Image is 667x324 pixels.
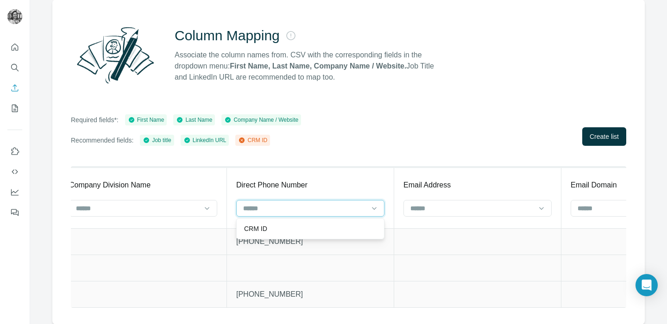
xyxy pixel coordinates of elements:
button: Use Surfe API [7,163,22,180]
button: My lists [7,100,22,117]
button: Use Surfe on LinkedIn [7,143,22,160]
button: Dashboard [7,184,22,200]
span: Create list [590,132,619,141]
p: Associate the column names from. CSV with the corresponding fields in the dropdown menu: Job Titl... [175,50,442,83]
button: Create list [582,127,626,146]
h2: Column Mapping [175,27,280,44]
p: Email Address [403,180,451,191]
p: CRM ID [244,224,267,233]
strong: First Name, Last Name, Company Name / Website. [230,62,406,70]
p: Direct Phone Number [236,180,308,191]
p: Recommended fields: [71,136,133,145]
p: Required fields*: [71,115,119,125]
div: Job title [143,136,171,144]
div: Open Intercom Messenger [636,274,658,296]
img: Avatar [7,9,22,24]
div: First Name [128,116,164,124]
div: Last Name [176,116,212,124]
button: Feedback [7,204,22,221]
div: LinkedIn URL [183,136,227,144]
p: Company Division Name [69,180,151,191]
p: Email Domain [571,180,617,191]
button: Enrich CSV [7,80,22,96]
button: Quick start [7,39,22,56]
div: Company Name / Website [224,116,298,124]
div: CRM ID [238,136,267,144]
button: Search [7,59,22,76]
p: [PHONE_NUMBER] [236,289,384,300]
p: [PHONE_NUMBER] [236,236,384,247]
img: Surfe Illustration - Column Mapping [71,22,160,88]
